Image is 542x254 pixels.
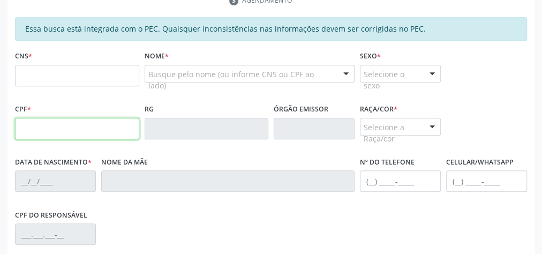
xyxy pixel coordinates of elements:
input: ___.___.___-__ [15,223,96,245]
label: CPF do responsável [15,207,87,223]
div: Essa busca está integrada com o PEC. Quaisquer inconsistências nas informações devem ser corrigid... [15,17,527,41]
input: __/__/____ [15,170,96,192]
label: CPF [15,101,31,118]
span: Busque pelo nome (ou informe CNS ou CPF ao lado) [148,69,333,91]
label: Raça/cor [360,101,397,118]
label: Órgão emissor [274,101,328,118]
label: Sexo [360,48,381,65]
label: Data de nascimento [15,154,92,171]
label: Nome da mãe [101,154,148,171]
input: (__) _____-_____ [360,170,441,192]
input: (__) _____-_____ [446,170,527,192]
label: Celular/WhatsApp [446,154,514,171]
span: Selecione o sexo [364,69,419,91]
span: Selecione a Raça/cor [364,122,419,144]
label: Nome [145,48,169,65]
label: RG [145,101,154,118]
label: Nº do Telefone [360,154,415,171]
label: CNS [15,48,32,65]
